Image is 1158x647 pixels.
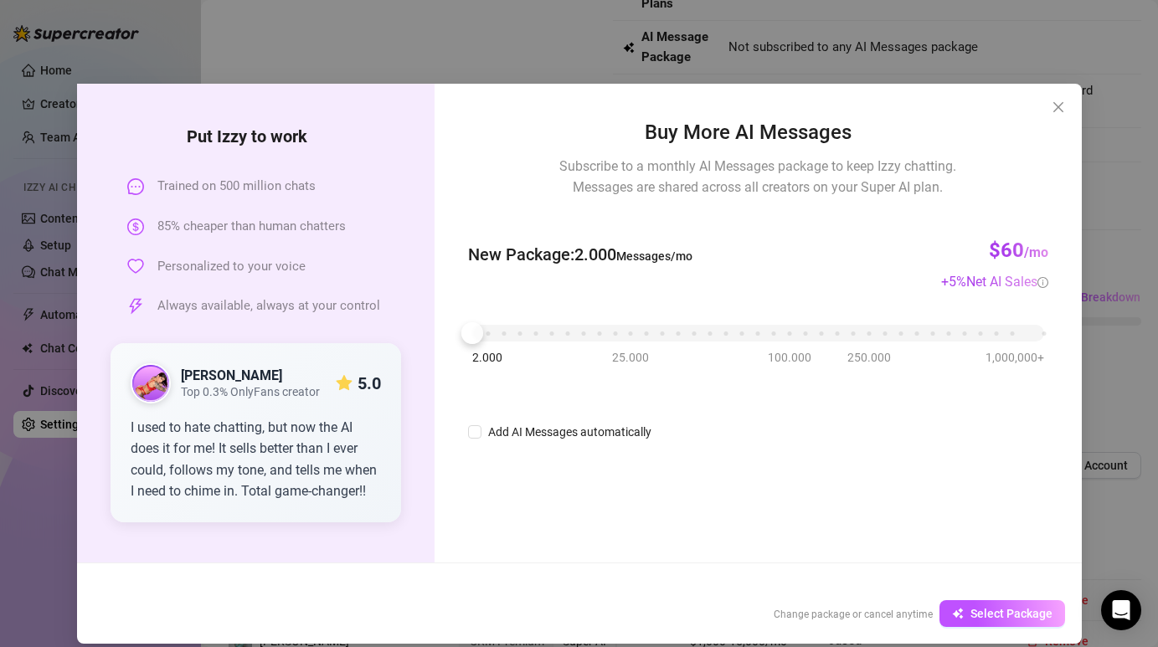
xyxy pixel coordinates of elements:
h3: $60 [989,238,1048,264]
div: Add AI Messages automatically [487,423,651,441]
strong: Put Izzy to work [187,126,324,146]
span: Top 0.3% OnlyFans creator [181,385,320,399]
button: Select Package [939,600,1065,627]
span: Trained on 500 million chats [157,177,316,197]
span: Personalized to your voice [157,257,306,277]
span: star [335,375,352,392]
span: close [1052,100,1065,114]
span: 2.000 [471,348,502,367]
strong: 5.0 [357,373,380,393]
div: Open Intercom Messenger [1101,590,1141,630]
button: Close [1045,94,1072,121]
span: Messages/mo [615,249,692,263]
span: thunderbolt [127,298,144,315]
span: dollar [127,218,144,235]
span: message [127,178,144,195]
span: heart [127,258,144,275]
div: I used to hate chatting, but now the AI does it for me! It sells better than I ever could, follow... [131,417,381,502]
strong: [PERSON_NAME] [181,367,282,383]
span: + 5 % [941,274,1048,290]
span: 1,000,000+ [986,348,1044,367]
span: 85% cheaper than human chatters [157,217,346,237]
span: 100.000 [768,348,811,367]
span: Close [1045,100,1072,114]
span: New Package : 2.000 [467,242,692,268]
span: Always available, always at your control [157,296,380,316]
span: /mo [1024,244,1048,260]
span: Change package or cancel anytime [774,608,933,620]
span: Select Package [970,607,1052,620]
span: 250.000 [847,348,891,367]
div: Net AI Sales [966,271,1048,292]
span: 25.000 [612,348,649,367]
span: info-circle [1037,277,1048,288]
span: Subscribe to a monthly AI Messages package to keep Izzy chatting. Messages are shared across all ... [559,156,956,198]
span: Buy More AI Messages [644,117,871,149]
img: public [132,365,169,402]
